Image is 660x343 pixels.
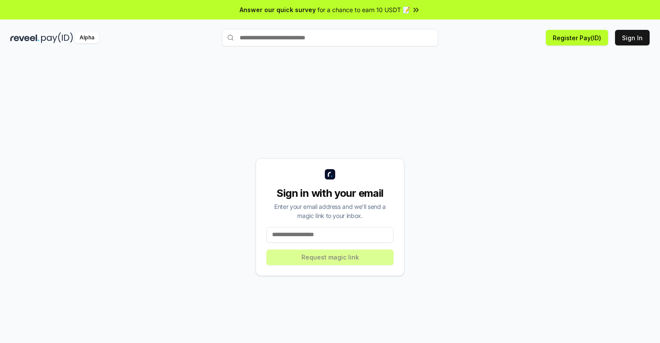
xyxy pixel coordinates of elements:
img: reveel_dark [10,32,39,43]
span: Answer our quick survey [240,5,316,14]
img: logo_small [325,169,335,180]
img: pay_id [41,32,73,43]
div: Enter your email address and we’ll send a magic link to your inbox. [266,202,394,220]
button: Sign In [615,30,650,45]
div: Sign in with your email [266,186,394,200]
div: Alpha [75,32,99,43]
button: Register Pay(ID) [546,30,608,45]
span: for a chance to earn 10 USDT 📝 [317,5,410,14]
